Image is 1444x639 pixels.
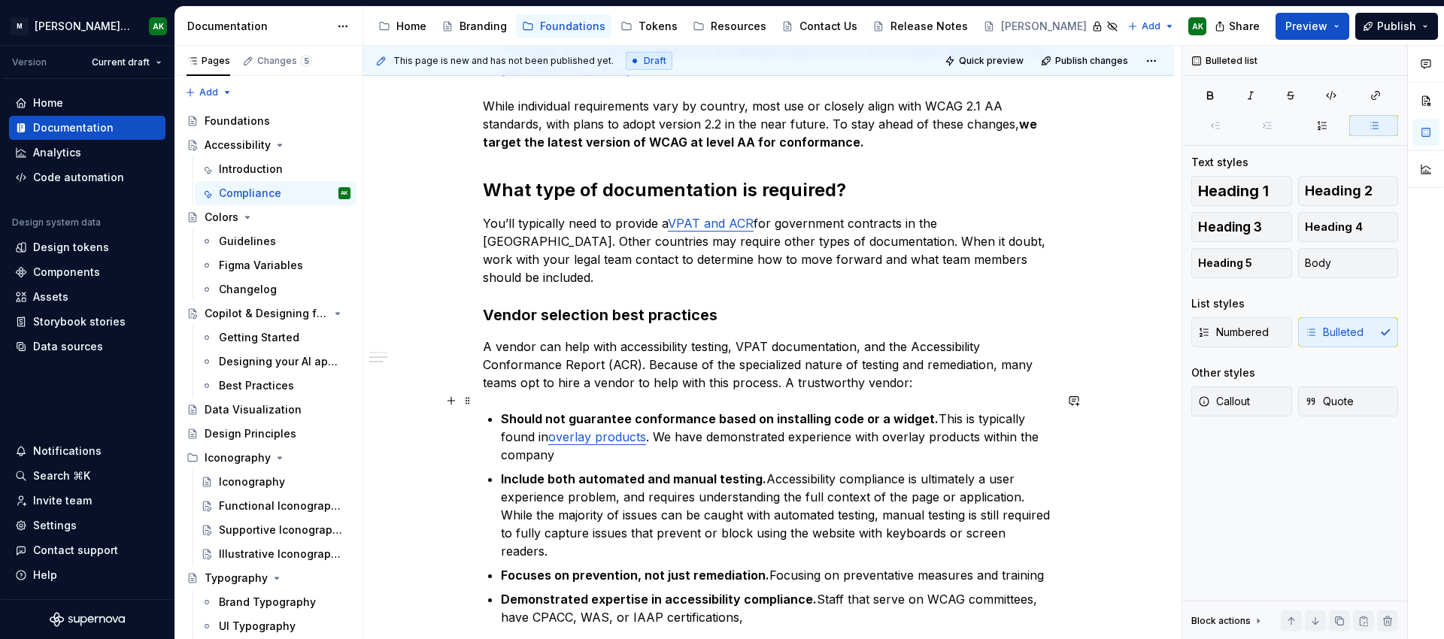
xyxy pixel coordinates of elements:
[33,444,102,459] div: Notifications
[180,205,356,229] a: Colors
[1191,610,1264,631] div: Block actions
[35,19,131,34] div: [PERSON_NAME] Design System
[205,210,238,225] div: Colors
[341,186,348,201] div: AK
[195,470,356,494] a: Iconography
[219,258,303,273] div: Figma Variables
[1191,155,1248,170] div: Text styles
[540,19,605,34] div: Foundations
[33,265,100,280] div: Components
[33,145,81,160] div: Analytics
[195,614,356,638] a: UI Typography
[775,14,863,38] a: Contact Us
[180,82,237,103] button: Add
[92,56,150,68] span: Current draft
[195,590,356,614] a: Brand Typography
[977,14,1124,38] a: [PERSON_NAME]
[219,186,281,201] div: Compliance
[195,253,356,277] a: Figma Variables
[33,339,103,354] div: Data sources
[205,402,302,417] div: Data Visualization
[501,471,766,486] strong: Include both automated and manual testing.
[219,595,316,610] div: Brand Typography
[219,354,343,369] div: Designing your AI applications
[180,109,356,133] a: Foundations
[483,178,1054,202] h2: What type of documentation is required?
[1191,615,1251,627] div: Block actions
[205,450,271,465] div: Iconography
[33,468,90,483] div: Search ⌘K
[1192,20,1203,32] div: AK
[959,55,1024,67] span: Quick preview
[50,612,125,627] a: Supernova Logo
[9,260,165,284] a: Components
[639,19,678,34] div: Tokens
[205,114,270,129] div: Foundations
[1355,13,1438,40] button: Publish
[940,50,1030,71] button: Quick preview
[516,14,611,38] a: Foundations
[187,55,230,67] div: Pages
[372,14,432,38] a: Home
[9,141,165,165] a: Analytics
[1055,55,1128,67] span: Publish changes
[1305,220,1363,235] span: Heading 4
[614,14,684,38] a: Tokens
[1198,325,1269,340] span: Numbered
[33,170,124,185] div: Code automation
[9,538,165,562] button: Contact support
[195,326,356,350] a: Getting Started
[219,330,299,345] div: Getting Started
[9,464,165,488] button: Search ⌘K
[1142,20,1160,32] span: Add
[205,138,271,153] div: Accessibility
[195,374,356,398] a: Best Practices
[501,568,769,583] strong: Focuses on prevention, not just remediation.
[33,95,63,111] div: Home
[1191,386,1292,416] button: Callout
[1377,19,1416,34] span: Publish
[195,181,356,205] a: ComplianceAK
[195,494,356,518] a: Functional Iconography
[180,398,356,422] a: Data Visualization
[1198,220,1262,235] span: Heading 3
[33,240,109,255] div: Design tokens
[199,86,218,98] span: Add
[1207,13,1270,40] button: Share
[195,518,356,542] a: Supportive Iconography
[1036,50,1135,71] button: Publish changes
[33,543,118,558] div: Contact support
[219,282,277,297] div: Changelog
[501,592,817,607] strong: Demonstrated expertise in accessibility compliance.
[890,19,968,34] div: Release Notes
[12,56,47,68] div: Version
[1305,256,1331,271] span: Body
[195,229,356,253] a: Guidelines
[460,19,507,34] div: Branding
[219,498,343,513] div: Functional Iconography
[33,493,92,508] div: Invite team
[1298,212,1399,242] button: Heading 4
[205,571,268,586] div: Typography
[9,235,165,259] a: Design tokens
[1191,176,1292,206] button: Heading 1
[180,446,356,470] div: Iconography
[9,335,165,359] a: Data sources
[1123,16,1179,37] button: Add
[435,14,513,38] a: Branding
[1191,212,1292,242] button: Heading 3
[33,289,68,304] div: Assets
[9,91,165,115] a: Home
[153,20,164,32] div: AK
[219,234,276,249] div: Guidelines
[257,55,312,67] div: Changes
[195,350,356,374] a: Designing your AI applications
[180,422,356,446] a: Design Principles
[195,542,356,566] a: Illustrative Iconography
[668,216,754,231] a: VPAT and ACR
[180,133,356,157] a: Accessibility
[219,378,294,393] div: Best Practices
[12,217,101,229] div: Design system data
[195,277,356,301] a: Changelog
[219,162,283,177] div: Introduction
